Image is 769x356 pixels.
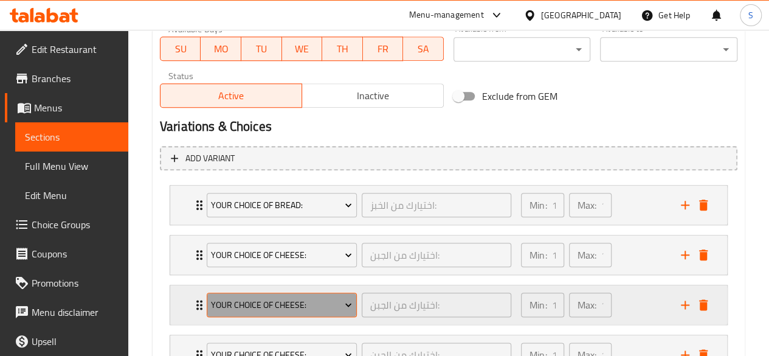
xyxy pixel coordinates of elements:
button: delete [694,196,712,214]
button: Your Choice of Cheese: [207,293,357,317]
span: FR [368,40,399,58]
span: Upsell [32,334,119,349]
a: Branches [5,64,128,93]
span: Sections [25,130,119,144]
button: SA [403,37,444,61]
span: Edit Menu [25,188,119,203]
h2: Variations & Choices [160,117,737,136]
span: Exclude from GEM [482,89,557,103]
p: Max: [578,298,596,312]
div: Expand [170,186,727,225]
span: Promotions [32,276,119,290]
a: Sections [15,122,128,152]
p: Min: [529,298,547,312]
div: Expand [170,285,727,324]
button: TU [241,37,282,61]
span: Your Choice of Cheese: [211,248,352,263]
a: Coupons [5,239,128,268]
button: WE [282,37,323,61]
button: FR [363,37,404,61]
span: Choice Groups [32,217,119,232]
button: MO [201,37,241,61]
button: TH [322,37,363,61]
li: Expand [160,280,737,330]
div: Menu-management [409,8,484,23]
span: Menus [34,100,119,115]
button: Add variant [160,146,737,171]
button: add [676,196,694,214]
p: Max: [578,248,596,262]
button: Active [160,83,302,108]
p: Min: [529,198,547,212]
a: Edit Menu [15,181,128,210]
span: Coupons [32,246,119,261]
span: Menu disclaimer [32,305,119,319]
button: add [676,246,694,264]
span: Branches [32,71,119,86]
span: SU [165,40,196,58]
button: add [676,296,694,314]
span: Your Choice of Cheese: [211,298,352,313]
a: Edit Restaurant [5,35,128,64]
button: Your Choice of Cheese: [207,243,357,267]
a: Menu disclaimer [5,298,128,327]
span: SA [408,40,439,58]
button: Your Choice of Bread: [207,193,357,217]
a: Menus [5,93,128,122]
span: TH [327,40,358,58]
li: Expand [160,180,737,230]
div: ​ [600,37,737,61]
a: Full Menu View [15,152,128,181]
p: Min: [529,248,547,262]
button: delete [694,246,712,264]
button: delete [694,296,712,314]
div: Expand [170,236,727,274]
span: Inactive [307,87,439,105]
span: TU [246,40,277,58]
a: Promotions [5,268,128,298]
div: [GEOGRAPHIC_DATA] [541,9,621,22]
button: Inactive [302,83,444,108]
button: SU [160,37,201,61]
a: Upsell [5,327,128,356]
span: Edit Restaurant [32,42,119,57]
span: S [748,9,753,22]
p: Max: [578,198,596,212]
span: Full Menu View [25,159,119,173]
span: Your Choice of Bread: [211,198,352,213]
span: Active [165,87,297,105]
div: ​ [453,37,591,61]
li: Expand [160,230,737,280]
span: WE [287,40,318,58]
span: Add variant [185,151,235,166]
a: Choice Groups [5,210,128,239]
span: MO [205,40,236,58]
